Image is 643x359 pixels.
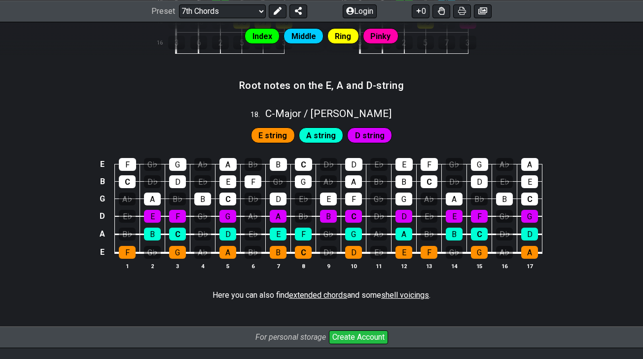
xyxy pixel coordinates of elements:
div: E [395,246,412,259]
div: D [270,193,286,205]
th: 3 [165,261,190,271]
button: Print [453,4,471,18]
div: B♭ [245,158,262,171]
div: G♭ [496,210,513,223]
td: E [97,156,108,173]
div: C [119,175,136,188]
span: 18 . [250,110,265,120]
div: D♭ [245,193,261,205]
td: B [97,173,108,190]
p: Here you can also find and some . [213,290,430,301]
div: D♭ [446,175,463,188]
select: Preset [179,4,266,18]
div: C [219,193,236,205]
span: Middle [291,29,316,43]
div: E [320,193,337,205]
div: E [446,210,463,223]
div: D♭ [144,175,161,188]
span: Ring [335,29,351,43]
button: 0 [412,4,429,18]
div: A [395,228,412,240]
div: G♭ [144,158,161,171]
th: 17 [517,261,542,271]
div: G♭ [194,210,211,223]
td: D [97,207,108,225]
div: A [219,158,237,171]
div: G [169,246,186,259]
span: C - Major / [PERSON_NAME] [265,108,392,120]
th: 9 [316,261,341,271]
div: C [295,158,312,171]
div: E♭ [496,175,513,188]
div: G [395,193,412,205]
div: G♭ [144,246,161,259]
div: G♭ [370,193,387,205]
button: Login [343,4,377,18]
div: B [446,228,463,240]
div: G♭ [446,246,463,259]
div: E♭ [119,210,136,223]
div: D♭ [370,210,387,223]
th: 1 [115,261,140,271]
div: E [144,210,161,223]
th: 14 [442,261,467,271]
div: G [219,210,236,223]
div: A♭ [194,158,212,171]
span: shell voicings [381,290,429,300]
div: A [521,158,538,171]
th: 15 [467,261,492,271]
div: A♭ [496,158,513,171]
td: G [97,190,108,207]
div: D [345,246,362,259]
div: E♭ [370,158,388,171]
td: A [97,225,108,243]
button: Edit Preset [269,4,286,18]
div: A [446,193,463,205]
div: E [219,175,236,188]
div: D♭ [320,158,337,171]
th: 6 [241,261,266,271]
div: A [144,193,161,205]
div: A♭ [370,228,387,240]
div: F [295,228,312,240]
div: A♭ [496,246,513,259]
div: B [270,246,286,259]
div: F [345,193,362,205]
span: First enable full edit mode to edit [355,128,385,143]
div: F [119,246,136,259]
div: B [496,193,513,205]
th: 4 [190,261,215,271]
div: E [270,228,286,240]
span: Index [252,29,272,43]
th: 12 [392,261,417,271]
th: 8 [291,261,316,271]
div: B [320,210,337,223]
div: A♭ [421,193,437,205]
td: E [97,243,108,262]
div: C [169,228,186,240]
div: B♭ [245,246,261,259]
div: D [219,228,236,240]
th: 13 [417,261,442,271]
i: For personal storage [255,332,326,342]
div: D♭ [496,228,513,240]
div: D [521,228,538,240]
span: First enable full edit mode to edit [306,128,336,143]
div: E [395,158,413,171]
button: Create image [474,4,492,18]
div: A [219,246,236,259]
span: Pinky [370,29,391,43]
button: Toggle Dexterity for all fretkits [432,4,450,18]
div: C [295,246,312,259]
div: B♭ [421,228,437,240]
div: G [169,158,186,171]
th: 11 [366,261,392,271]
div: G♭ [320,228,337,240]
div: G [345,228,362,240]
div: G [295,175,312,188]
div: E [521,175,538,188]
div: B [194,193,211,205]
div: A [345,175,362,188]
div: E♭ [245,228,261,240]
div: C [521,193,538,205]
